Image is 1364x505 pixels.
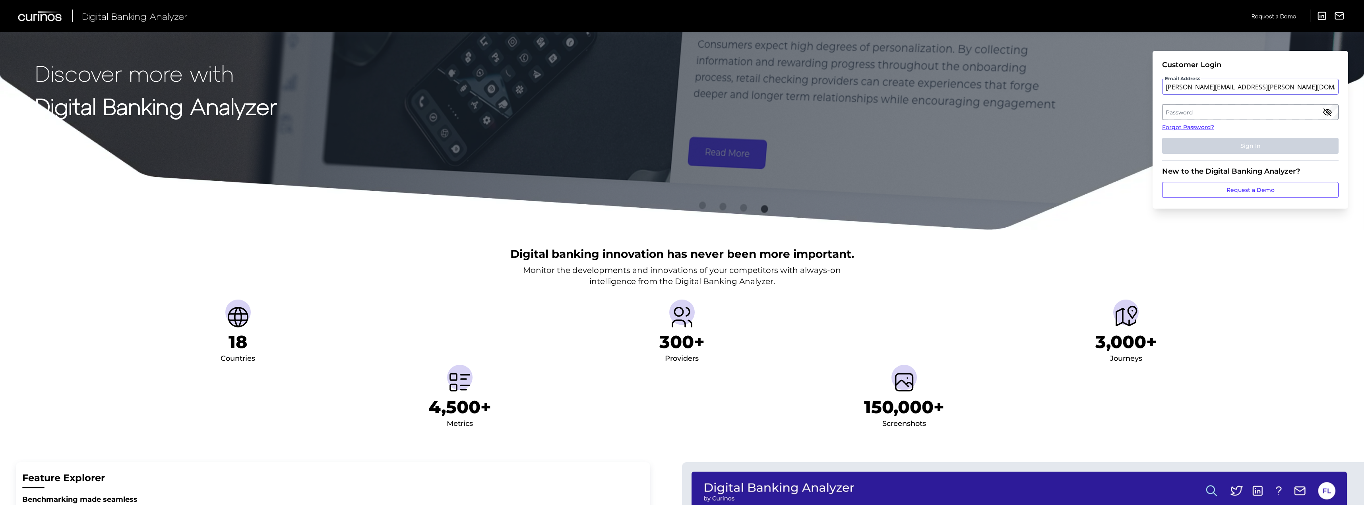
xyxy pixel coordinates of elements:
img: Journeys [1113,304,1139,330]
p: Discover more with [35,60,277,85]
h1: 150,000+ [864,397,944,418]
h1: 4,500+ [428,397,491,418]
h2: Digital banking innovation has never been more important. [510,246,854,261]
a: Forgot Password? [1162,123,1339,132]
a: Request a Demo [1162,182,1339,198]
div: Providers [665,352,699,365]
a: Request a Demo [1252,10,1296,23]
span: Request a Demo [1252,13,1296,19]
img: Metrics [447,370,473,395]
button: Sign In [1162,138,1339,154]
div: Customer Login [1162,60,1339,69]
span: Digital Banking Analyzer [82,10,188,22]
p: Monitor the developments and innovations of your competitors with always-on intelligence from the... [523,265,841,287]
img: Curinos [18,11,63,21]
strong: Digital Banking Analyzer [35,93,277,119]
div: New to the Digital Banking Analyzer? [1162,167,1339,176]
img: Screenshots [891,370,917,395]
div: Screenshots [882,418,926,430]
h1: 18 [229,331,247,352]
h1: 3,000+ [1095,331,1157,352]
h2: Feature Explorer [22,472,644,485]
label: Password [1162,105,1338,119]
img: Providers [669,304,695,330]
div: Metrics [447,418,473,430]
strong: Benchmarking made seamless [22,495,138,504]
h1: 300+ [659,331,705,352]
div: Countries [221,352,255,365]
div: Journeys [1110,352,1142,365]
img: Countries [225,304,251,330]
span: Email Address [1164,75,1201,82]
